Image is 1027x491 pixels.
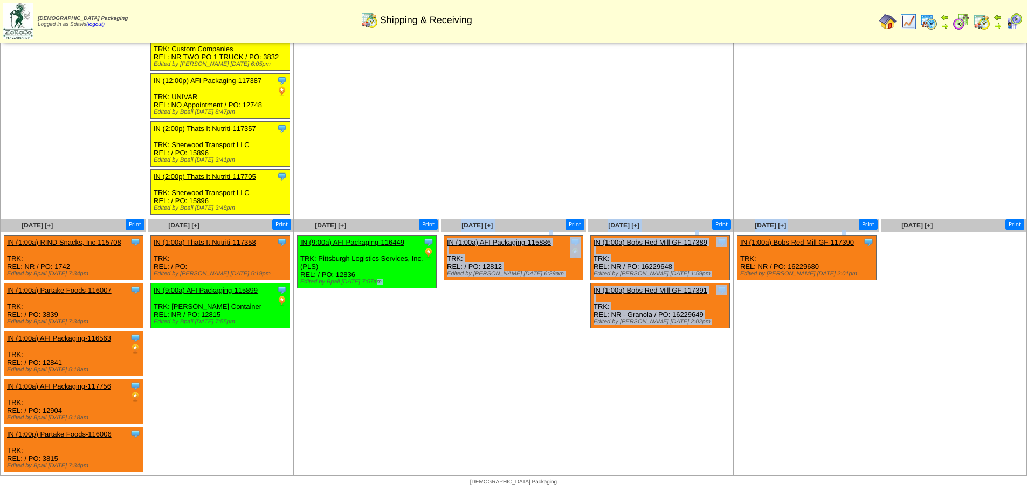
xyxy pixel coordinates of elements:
div: TRK: UNIVAR REL: NO Appointment / PO: 12748 [151,74,290,119]
a: IN (2:00p) Thats It Nutriti-117705 [154,172,256,181]
img: PO [277,295,287,306]
div: TRK: REL: NR - Granola / PO: 16229649 [591,283,730,328]
div: TRK: Sherwood Transport LLC REL: / PO: 15896 [151,170,290,215]
img: Tooltip [277,171,287,182]
div: Edited by [PERSON_NAME] [DATE] 5:19pm [154,271,290,277]
a: [DATE] [+] [755,222,786,229]
img: PO [130,391,141,402]
div: TRK: REL: NR / PO: 16229648 [591,236,730,280]
button: Print [859,219,878,230]
a: (logout) [86,22,105,27]
img: Tooltip [130,237,141,247]
img: calendarinout.gif [361,11,378,29]
div: Edited by Bpali [DATE] 7:57am [300,279,436,285]
a: [DATE] [+] [461,222,493,229]
img: PO [130,343,141,354]
a: IN (1:00a) Partake Foods-116007 [7,286,112,294]
button: Print [272,219,291,230]
img: Tooltip [277,123,287,134]
img: zoroco-logo-small.webp [3,3,33,39]
div: TRK: REL: / PO: 12812 [444,236,583,280]
a: IN (12:00p) AFI Packaging-117387 [154,77,261,85]
img: Tooltip [423,237,434,247]
img: Tooltip [130,333,141,343]
div: TRK: Pittsburgh Logistics Services, Inc. (PLS) REL: / PO: 12836 [298,236,437,288]
img: PO [570,247,581,258]
button: Print [126,219,144,230]
a: IN (1:00p) Partake Foods-116006 [7,430,112,438]
button: Print [712,219,731,230]
span: [DEMOGRAPHIC_DATA] Packaging [38,16,128,22]
img: Tooltip [130,381,141,391]
div: Edited by Bpali [DATE] 3:48pm [154,205,290,211]
div: TRK: REL: / PO: 3839 [4,283,143,328]
img: Tooltip [277,237,287,247]
a: IN (1:00a) RIND Snacks, Inc-115708 [7,238,121,246]
span: Shipping & Receiving [380,15,472,26]
a: [DATE] [+] [901,222,933,229]
img: PO [277,86,287,96]
div: TRK: [PERSON_NAME] Container REL: NR / PO: 12815 [151,283,290,328]
button: Print [1005,219,1024,230]
img: calendarinout.gif [973,13,990,30]
a: IN (1:00a) Thats It Nutriti-117358 [154,238,256,246]
div: TRK: REL: / PO: [151,236,290,280]
img: calendarblend.gif [953,13,970,30]
img: home.gif [879,13,897,30]
img: arrowleft.gif [994,13,1002,22]
div: TRK: REL: NR / PO: 1742 [4,236,143,280]
button: Print [566,219,584,230]
div: TRK: REL: / PO: 3815 [4,427,143,472]
div: TRK: REL: / PO: 12904 [4,379,143,424]
img: line_graph.gif [900,13,917,30]
img: PO [423,247,434,258]
a: [DATE] [+] [608,222,639,229]
a: IN (1:00a) Bobs Red Mill GF-117391 [594,286,707,294]
img: arrowleft.gif [941,13,949,22]
a: IN (1:00a) AFI Packaging-115886 [447,238,551,246]
span: Logged in as Sdavis [38,16,128,27]
div: Edited by [PERSON_NAME] [DATE] 1:59pm [594,271,729,277]
div: Edited by Bpali [DATE] 5:18am [7,366,143,373]
a: [DATE] [+] [168,222,199,229]
div: TRK: Custom Companies REL: NR TWO PO 1 TRUCK / PO: 3832 [151,26,290,71]
a: [DATE] [+] [22,222,53,229]
img: Tooltip [277,285,287,295]
img: Tooltip [277,75,287,86]
span: [DEMOGRAPHIC_DATA] Packaging [470,479,557,485]
div: Edited by Bpali [DATE] 5:18am [7,414,143,421]
button: Print [419,219,438,230]
img: Tooltip [130,428,141,439]
img: Tooltip [863,237,874,247]
div: Edited by Bpali [DATE] 8:47pm [154,109,290,115]
div: Edited by [PERSON_NAME] [DATE] 2:02pm [594,319,729,325]
img: arrowright.gif [941,22,949,30]
div: Edited by Bpali [DATE] 7:34pm [7,271,143,277]
a: IN (2:00p) Thats It Nutriti-117357 [154,125,256,133]
img: Tooltip [130,285,141,295]
img: arrowright.gif [994,22,1002,30]
div: Edited by Bpali [DATE] 7:34pm [7,462,143,469]
img: calendarcustomer.gif [1005,13,1023,30]
a: IN (1:00a) AFI Packaging-117756 [7,382,111,390]
div: TRK: Sherwood Transport LLC REL: / PO: 15896 [151,122,290,167]
div: Edited by [PERSON_NAME] [DATE] 6:29am [447,271,583,277]
div: TRK: REL: / PO: 12841 [4,331,143,376]
img: Tooltip [716,237,727,247]
div: Edited by Bpali [DATE] 7:55pm [154,319,290,325]
a: [DATE] [+] [315,222,346,229]
img: Tooltip [570,237,581,247]
a: IN (1:00a) Bobs Red Mill GF-117389 [594,238,707,246]
div: Edited by Bpali [DATE] 3:41pm [154,157,290,163]
a: IN (9:00a) AFI Packaging-116449 [300,238,404,246]
a: IN (1:00a) Bobs Red Mill GF-117390 [740,238,854,246]
img: Tooltip [716,285,727,295]
div: Edited by Bpali [DATE] 7:34pm [7,319,143,325]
